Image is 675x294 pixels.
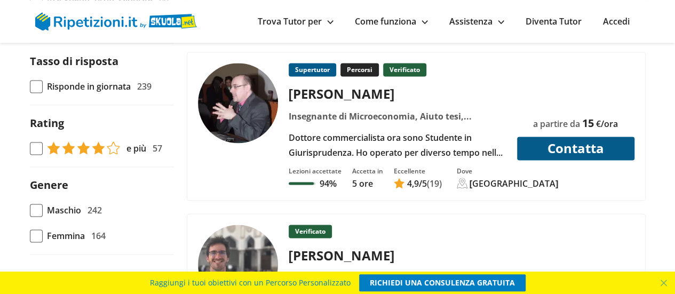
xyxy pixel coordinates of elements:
[427,178,442,189] span: (19)
[533,118,580,130] span: a partire da
[198,63,278,143] img: tutor a Genova - Stefano
[284,130,510,160] div: Dottore commercialista ora sono Studente in Giurisprudenza. Ho operato per diverso tempo nella co...
[603,15,630,27] a: Accedi
[47,203,81,218] span: Maschio
[407,178,419,189] span: 4,9
[284,109,510,124] div: Insegnante di Microeconomia, Aiuto tesi, Contabilità e bilancio, Controllo di gestione, Costruzio...
[340,63,379,76] p: Percorsi
[47,141,120,154] img: tasso di risposta 4+
[359,274,526,291] a: RICHIEDI UNA CONSULENZA GRATUITA
[355,15,428,27] a: Come funziona
[137,79,152,94] span: 239
[284,271,510,285] div: Insegnante di Microeconomia, Algebra, Econometria, Economia dello sviluppo, Economia industriale,...
[30,178,68,192] label: Genere
[284,85,510,102] div: [PERSON_NAME]
[320,178,337,189] p: 94%
[596,118,618,130] span: €/ora
[35,14,197,26] a: logo Skuola.net | Ripetizioni.it
[352,178,383,189] p: 5 ore
[284,247,510,264] div: [PERSON_NAME]
[526,15,582,27] a: Diventa Tutor
[35,12,197,30] img: logo Skuola.net | Ripetizioni.it
[30,116,64,130] label: Rating
[383,63,426,76] p: Verificato
[394,166,442,176] div: Eccellente
[258,15,333,27] a: Trova Tutor per
[449,15,504,27] a: Assistenza
[352,166,383,176] div: Accetta in
[457,166,559,176] div: Dove
[289,225,332,238] p: Verificato
[470,178,559,189] div: [GEOGRAPHIC_DATA]
[153,141,162,156] span: 57
[407,178,427,189] span: /5
[289,166,342,176] div: Lezioni accettate
[517,137,634,160] button: Contatta
[126,141,146,156] span: e più
[30,54,118,68] label: Tasso di risposta
[150,274,351,291] span: Raggiungi i tuoi obiettivi con un Percorso Personalizzato
[91,228,106,243] span: 164
[394,178,442,189] a: 4,9/5(19)
[289,63,336,76] p: Supertutor
[47,79,131,94] span: Risponde in giornata
[88,203,102,218] span: 242
[47,228,85,243] span: Femmina
[582,116,594,130] span: 15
